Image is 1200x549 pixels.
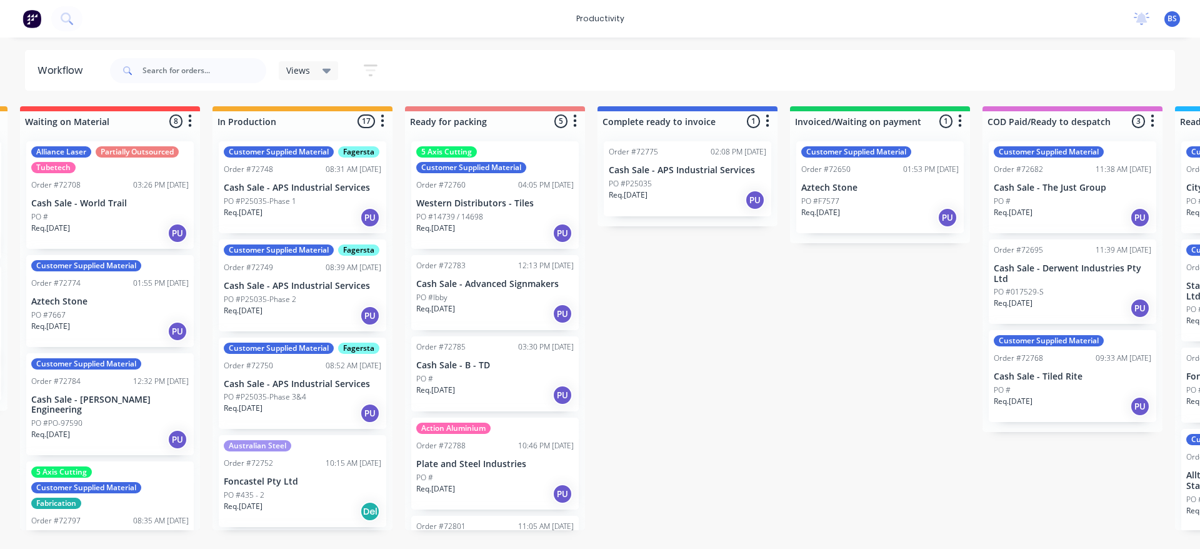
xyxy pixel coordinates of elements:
[994,244,1043,256] div: Order #72695
[31,395,189,416] p: Cash Sale - [PERSON_NAME] Engineering
[801,164,851,175] div: Order #72650
[224,262,273,273] div: Order #72749
[411,336,579,411] div: Order #7278503:30 PM [DATE]Cash Sale - B - TDPO #Req.[DATE]PU
[518,179,574,191] div: 04:05 PM [DATE]
[570,9,631,28] div: productivity
[994,207,1032,218] p: Req. [DATE]
[994,196,1011,207] p: PO #
[994,371,1151,382] p: Cash Sale - Tiled Rite
[142,58,266,83] input: Search for orders...
[133,376,189,387] div: 12:32 PM [DATE]
[31,358,141,370] div: Customer Supplied Material
[31,162,76,173] div: Tubetech
[326,360,381,371] div: 08:52 AM [DATE]
[609,146,658,158] div: Order #72775
[937,208,957,228] div: PU
[37,63,89,78] div: Workflow
[96,146,179,158] div: Partially Outsourced
[552,304,572,324] div: PU
[1130,396,1150,416] div: PU
[416,483,455,495] p: Req. [DATE]
[224,207,262,218] p: Req. [DATE]
[416,341,466,353] div: Order #72785
[133,278,189,289] div: 01:55 PM [DATE]
[801,183,959,193] p: Aztech Stone
[219,338,386,430] div: Customer Supplied MaterialFagerstaOrder #7275008:52 AM [DATE]Cash Sale - APS Industrial ServicesP...
[224,183,381,193] p: Cash Sale - APS Industrial Services
[167,430,187,450] div: PU
[552,484,572,504] div: PU
[360,403,380,423] div: PU
[796,141,964,233] div: Customer Supplied MaterialOrder #7265001:53 PM [DATE]Aztech StonePO #F7577Req.[DATE]PU
[416,198,574,209] p: Western Distributors - Tiles
[518,521,574,532] div: 11:05 AM [DATE]
[31,310,66,321] p: PO #7667
[219,141,386,233] div: Customer Supplied MaterialFagerstaOrder #7274808:31 AM [DATE]Cash Sale - APS Industrial ServicesP...
[416,385,455,396] p: Req. [DATE]
[224,476,381,487] p: Foncastel Pty Ltd
[989,141,1156,233] div: Customer Supplied MaterialOrder #7268211:38 AM [DATE]Cash Sale - The Just GroupPO #Req.[DATE]PU
[224,403,262,414] p: Req. [DATE]
[416,292,447,303] p: PO #Ibby
[31,466,92,478] div: 5 Axis Cutting
[989,239,1156,325] div: Order #7269511:39 AM [DATE]Cash Sale - Derwent Industries Pty LtdPO #017529-SReq.[DATE]PU
[31,418,82,429] p: PO #PO-97590
[994,263,1151,285] p: Cash Sale - Derwent Industries Pty Ltd
[224,305,262,316] p: Req. [DATE]
[994,385,1011,396] p: PO #
[338,146,379,158] div: Fagersta
[224,440,291,451] div: Australian Steel
[31,296,189,307] p: Aztech Stone
[994,298,1032,309] p: Req. [DATE]
[1096,353,1151,364] div: 09:33 AM [DATE]
[416,459,574,470] p: Plate and Steel Industries
[338,343,379,354] div: Fagersta
[26,353,194,456] div: Customer Supplied MaterialOrder #7278412:32 PM [DATE]Cash Sale - [PERSON_NAME] EngineeringPO #PO-...
[903,164,959,175] div: 01:53 PM [DATE]
[1096,164,1151,175] div: 11:38 AM [DATE]
[224,360,273,371] div: Order #72750
[994,183,1151,193] p: Cash Sale - The Just Group
[219,435,386,527] div: Australian SteelOrder #7275210:15 AM [DATE]Foncastel Pty LtdPO #435 - 2Req.[DATE]Del
[31,260,141,271] div: Customer Supplied Material
[31,211,48,223] p: PO #
[745,190,765,210] div: PU
[224,379,381,390] p: Cash Sale - APS Industrial Services
[416,521,466,532] div: Order #72801
[26,141,194,249] div: Alliance LaserPartially OutsourcedTubetechOrder #7270803:26 PM [DATE]Cash Sale - World TrailPO #R...
[416,472,433,483] p: PO #
[1167,13,1177,24] span: BS
[416,223,455,234] p: Req. [DATE]
[31,376,81,387] div: Order #72784
[224,164,273,175] div: Order #72748
[286,64,310,77] span: Views
[31,498,81,509] div: Fabrication
[219,239,386,331] div: Customer Supplied MaterialFagerstaOrder #7274908:39 AM [DATE]Cash Sale - APS Industrial ServicesP...
[604,141,771,216] div: Order #7277502:08 PM [DATE]Cash Sale - APS Industrial ServicesPO #P25035Req.[DATE]PU
[416,162,526,173] div: Customer Supplied Material
[1130,298,1150,318] div: PU
[411,418,579,510] div: Action AluminiumOrder #7278810:46 PM [DATE]Plate and Steel IndustriesPO #Req.[DATE]PU
[326,164,381,175] div: 08:31 AM [DATE]
[416,279,574,290] p: Cash Sale - Advanced Signmakers
[133,515,189,526] div: 08:35 AM [DATE]
[552,385,572,405] div: PU
[31,223,70,234] p: Req. [DATE]
[1096,244,1151,256] div: 11:39 AM [DATE]
[994,286,1044,298] p: PO #017529-S
[224,196,296,207] p: PO #P25035-Phase 1
[31,429,70,440] p: Req. [DATE]
[416,440,466,451] div: Order #72788
[31,198,189,209] p: Cash Sale - World Trail
[994,396,1032,407] p: Req. [DATE]
[22,9,41,28] img: Factory
[26,255,194,347] div: Customer Supplied MaterialOrder #7277401:55 PM [DATE]Aztech StonePO #7667Req.[DATE]PU
[801,146,911,158] div: Customer Supplied Material
[416,179,466,191] div: Order #72760
[994,353,1043,364] div: Order #72768
[31,515,81,526] div: Order #72797
[338,244,379,256] div: Fagersta
[31,278,81,289] div: Order #72774
[609,165,766,176] p: Cash Sale - APS Industrial Services
[416,211,483,223] p: PO #14739 / 14698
